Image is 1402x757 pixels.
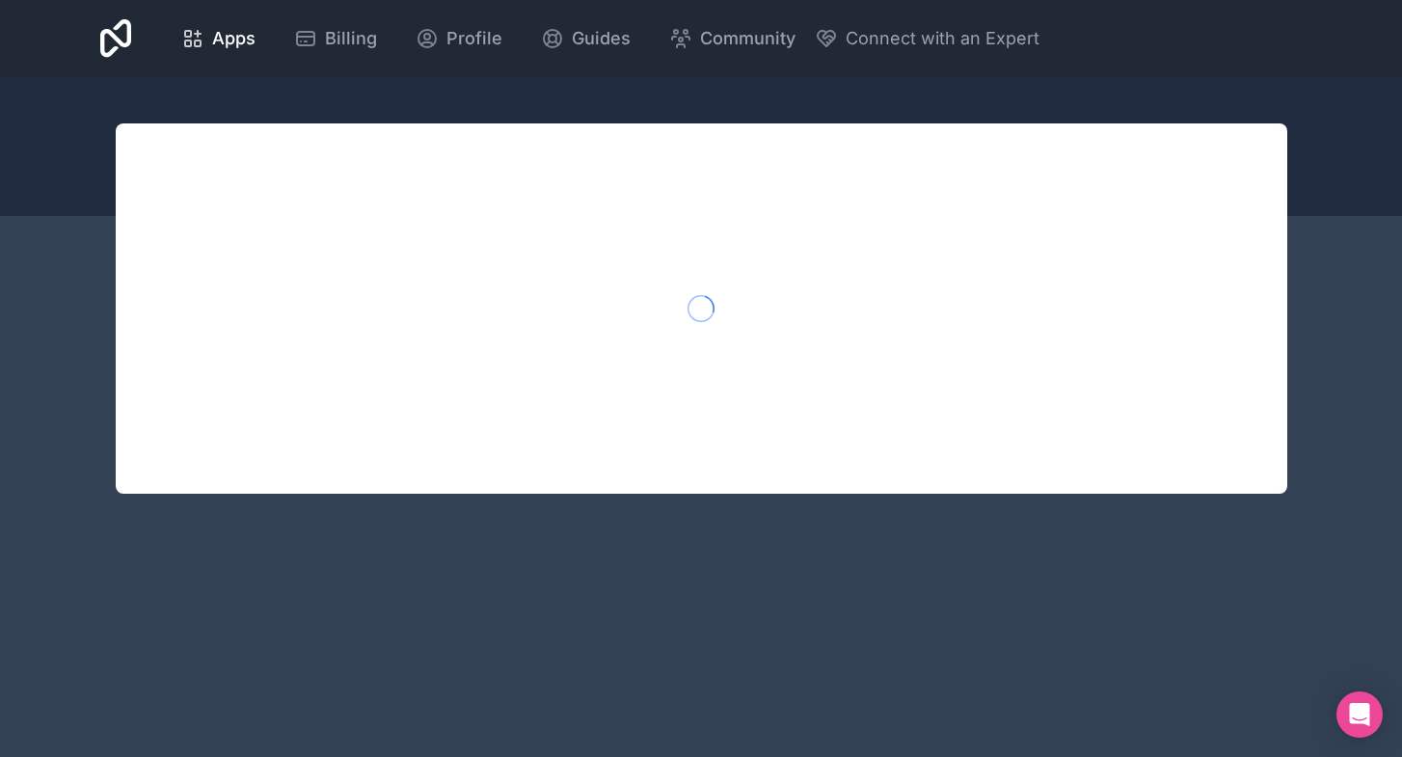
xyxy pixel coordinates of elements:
[815,25,1039,52] button: Connect with an Expert
[700,25,795,52] span: Community
[446,25,502,52] span: Profile
[400,17,518,60] a: Profile
[1336,691,1383,738] div: Open Intercom Messenger
[166,17,271,60] a: Apps
[654,17,811,60] a: Community
[212,25,256,52] span: Apps
[846,25,1039,52] span: Connect with an Expert
[526,17,646,60] a: Guides
[325,25,377,52] span: Billing
[279,17,392,60] a: Billing
[572,25,631,52] span: Guides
